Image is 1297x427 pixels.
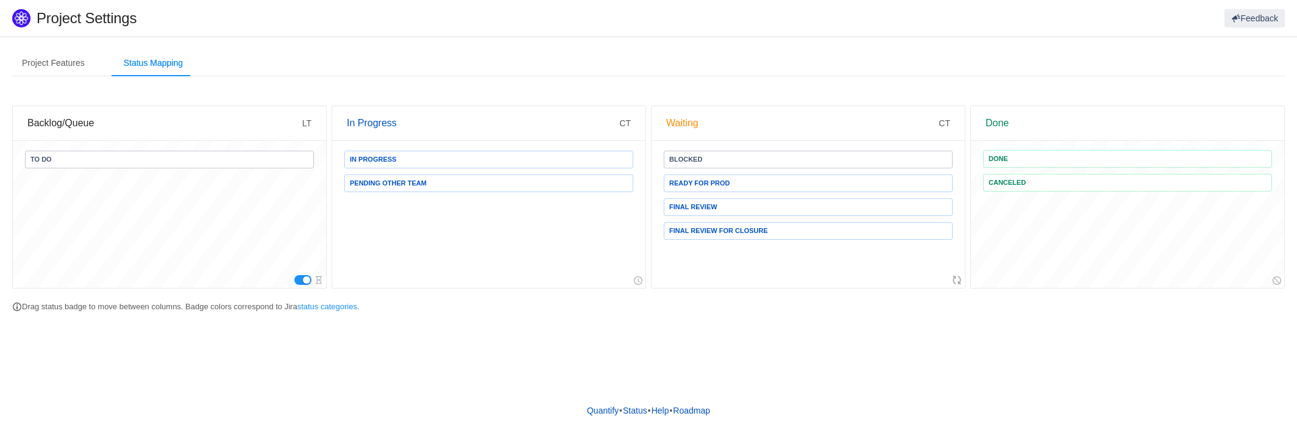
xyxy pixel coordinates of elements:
span: CT [619,118,631,128]
div: Project Features [12,49,94,77]
div: Waiting [666,106,939,140]
a: Quantify [586,401,619,420]
span: Canceled [989,179,1026,186]
span: Final Review [669,204,717,210]
div: In Progress [347,106,619,140]
span: To Do [30,156,52,163]
h1: Project Settings [37,9,775,27]
div: Backlog/Queue [27,106,302,140]
span: • [648,406,651,415]
p: Drag status badge to move between columns. Badge colors correspond to Jira . [12,301,1285,313]
div: Status Mapping [114,49,193,77]
i: icon: stop [1273,276,1281,285]
span: • [669,406,672,415]
span: Pending Other Team [350,180,427,187]
span: • [619,406,622,415]
a: status categories [297,302,357,311]
img: Quantify [12,9,30,27]
a: Roadmap [672,401,711,420]
span: Ready for Prod [669,180,730,187]
span: CT [939,118,950,128]
i: icon: hourglass [314,276,323,284]
span: Blocked [669,156,702,163]
button: Feedback [1224,9,1285,27]
a: Help [651,401,670,420]
a: Status [622,401,648,420]
span: In Progress [350,156,396,163]
span: Final Review for Closure [669,228,768,234]
span: Done [989,156,1008,162]
span: LT [302,118,311,128]
i: icon: clock-circle [634,276,642,285]
div: Done [986,106,1270,140]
